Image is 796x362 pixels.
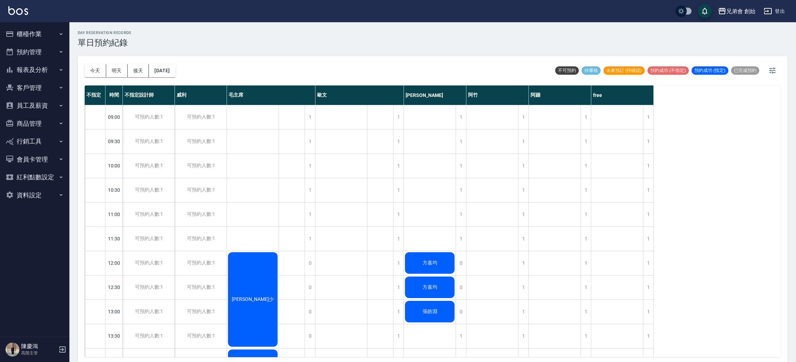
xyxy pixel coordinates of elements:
div: 1 [456,227,466,251]
div: 1 [518,251,528,275]
button: 後天 [128,64,149,77]
div: 1 [393,154,404,178]
div: 1 [518,105,528,129]
div: 1 [456,154,466,178]
div: 10:30 [105,178,123,202]
p: 高階主管 [21,350,57,356]
div: 可預約人數:1 [123,227,175,251]
div: 可預約人數:1 [123,324,175,348]
div: 0 [456,251,466,275]
div: 09:00 [105,105,123,129]
div: 可預約人數:1 [175,300,227,324]
button: [DATE] [149,64,175,77]
button: 會員卡管理 [3,150,67,168]
div: 0 [456,300,466,324]
div: 可預約人數:1 [123,130,175,154]
div: 1 [518,324,528,348]
div: 1 [518,227,528,251]
div: 1 [643,154,653,178]
div: 1 [518,130,528,154]
img: Person [6,343,19,356]
button: 預約管理 [3,43,67,61]
div: [PERSON_NAME] [404,85,466,105]
div: 1 [643,275,653,299]
div: 歐文 [315,85,404,105]
span: 待審核 [582,67,601,74]
div: 可預約人數:1 [175,275,227,299]
div: 威利 [175,85,227,105]
div: 可預約人數:1 [175,154,227,178]
div: 時間 [105,85,123,105]
span: 張皓淵 [421,308,439,315]
div: 1 [456,130,466,154]
button: 今天 [85,64,106,77]
div: 1 [581,178,591,202]
div: 1 [518,178,528,202]
div: 1 [643,324,653,348]
div: 12:30 [105,275,123,299]
button: 紅利點數設定 [3,168,67,186]
div: 阿蹦 [529,85,591,105]
button: 明天 [106,64,128,77]
div: 1 [581,227,591,251]
div: 1 [581,324,591,348]
div: 12:00 [105,251,123,275]
div: 不指定設計師 [123,85,175,105]
div: 可預約人數:1 [123,251,175,275]
div: 可預約人數:1 [175,251,227,275]
div: 1 [643,227,653,251]
div: 1 [305,203,315,227]
div: 毛主席 [227,85,315,105]
div: 0 [305,324,315,348]
span: 未來預訂 (待確認) [603,67,645,74]
div: 1 [393,275,404,299]
div: 1 [305,105,315,129]
div: 1 [393,300,404,324]
div: 1 [518,154,528,178]
div: 可預約人數:1 [175,324,227,348]
div: 可預約人數:1 [123,300,175,324]
div: 可預約人數:1 [175,178,227,202]
div: 11:00 [105,202,123,227]
div: 1 [581,154,591,178]
div: 1 [518,275,528,299]
div: 0 [305,275,315,299]
div: 0 [305,251,315,275]
div: 1 [643,251,653,275]
span: 不可預約 [555,67,579,74]
h3: 單日預約紀錄 [78,38,132,48]
button: 行銷工具 [3,132,67,150]
div: 1 [305,178,315,202]
div: 1 [305,227,315,251]
div: 兄弟會 創始 [726,7,755,16]
div: 1 [393,324,404,348]
div: 可預約人數:1 [175,105,227,129]
div: 可預約人數:1 [123,178,175,202]
div: 1 [643,300,653,324]
div: 1 [456,324,466,348]
div: 1 [456,105,466,129]
div: 0 [305,300,315,324]
span: 已完成預約 [731,67,759,74]
button: 登出 [761,5,788,18]
div: 可預約人數:1 [175,130,227,154]
div: free [591,85,654,105]
button: save [698,4,712,18]
div: 10:00 [105,154,123,178]
div: 不指定 [85,85,105,105]
div: 13:30 [105,324,123,348]
div: 1 [456,178,466,202]
span: 預約成功 (指定) [692,67,728,74]
div: 11:30 [105,227,123,251]
div: 可預約人數:1 [175,227,227,251]
div: 1 [643,130,653,154]
div: 1 [393,105,404,129]
button: 兄弟會 創始 [715,4,758,18]
div: 可預約人數:1 [123,154,175,178]
div: 09:30 [105,129,123,154]
div: 1 [456,203,466,227]
span: 方嘉均 [421,260,439,266]
div: 1 [518,300,528,324]
div: 1 [305,154,315,178]
div: 1 [643,203,653,227]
